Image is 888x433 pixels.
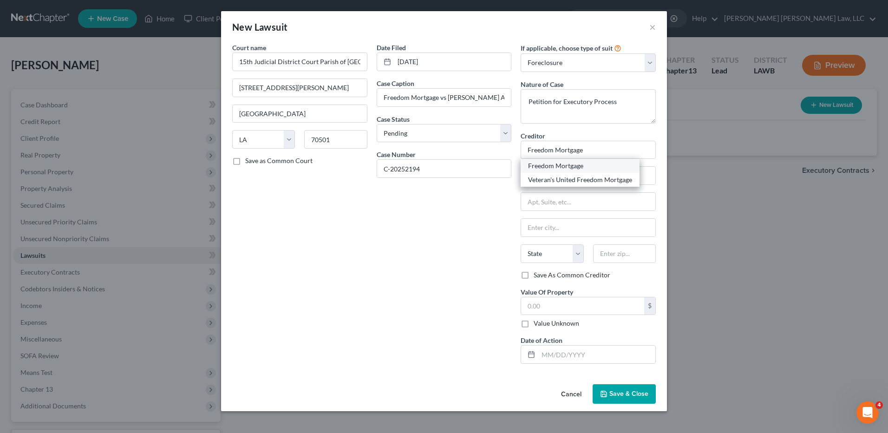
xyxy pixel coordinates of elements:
div: Freedom Mortgage [528,161,632,171]
input: -- [377,89,511,106]
label: Nature of Case [521,79,563,89]
span: Creditor [521,132,545,140]
input: Search creditor by name... [521,141,656,159]
label: Case Caption [377,79,414,88]
span: Lawsuit [255,21,288,33]
div: $ [644,297,655,315]
label: Value Of Property [521,287,573,297]
label: Save As Common Creditor [534,270,610,280]
label: Case Number [377,150,416,159]
input: Enter city... [521,219,655,236]
span: 4 [875,401,883,409]
button: Cancel [554,385,589,404]
label: Date of Action [521,335,562,345]
iframe: Intercom live chat [856,401,879,424]
span: Save & Close [609,390,648,398]
button: Save & Close [593,384,656,404]
input: Apt, Suite, etc... [521,193,655,210]
input: Enter zip... [304,130,367,149]
input: Enter zip... [593,244,656,263]
input: # [377,160,511,177]
input: MM/DD/YYYY [394,53,511,71]
button: × [649,21,656,33]
label: If applicable, choose type of suit [521,43,613,53]
label: Save as Common Court [245,156,313,165]
span: Court name [232,44,266,52]
input: Search court by name... [232,52,367,71]
input: MM/DD/YYYY [538,346,655,363]
span: New [232,21,252,33]
input: 0.00 [521,297,644,315]
input: Enter city... [233,105,367,123]
span: Case Status [377,115,410,123]
label: Value Unknown [534,319,579,328]
label: Date Filed [377,43,406,52]
input: Enter address... [233,79,367,97]
div: Veteran's United Freedom Mortgage [528,175,632,184]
